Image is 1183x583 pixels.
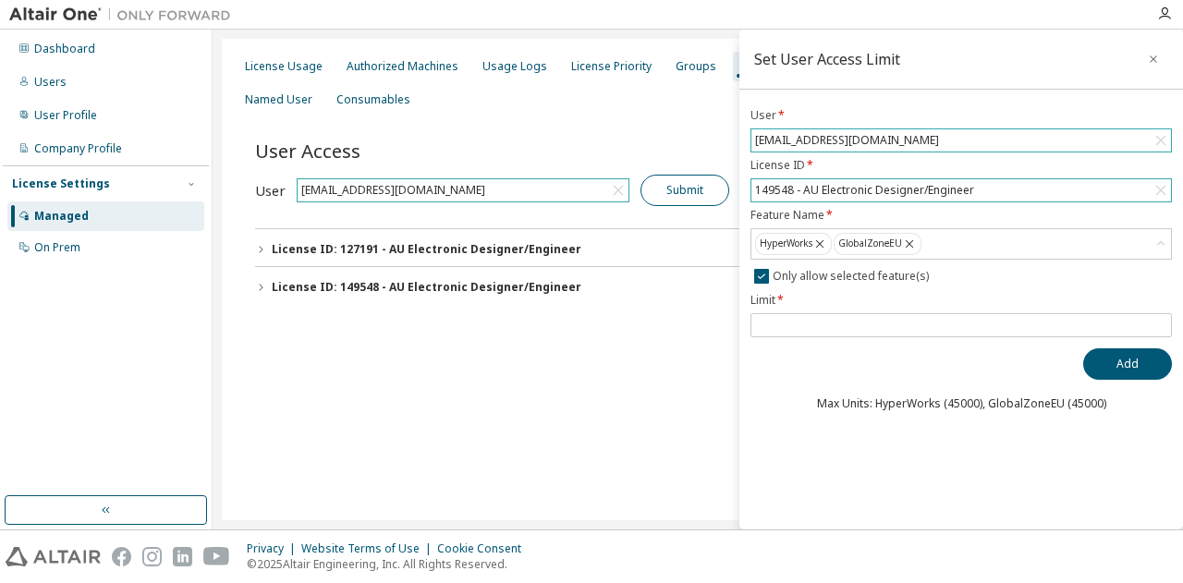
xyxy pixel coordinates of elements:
[298,179,628,201] div: [EMAIL_ADDRESS][DOMAIN_NAME]
[755,233,832,255] div: HyperWorks
[773,265,933,287] label: Only allow selected feature(s)
[571,59,652,74] div: License Priority
[12,176,110,191] div: License Settings
[255,183,286,198] label: User
[750,208,1172,223] label: Feature Name
[640,175,729,206] button: Submit
[34,108,97,123] div: User Profile
[750,293,1172,308] label: Limit
[34,42,95,56] div: Dashboard
[34,141,122,156] div: Company Profile
[142,547,162,566] img: instagram.svg
[750,108,1172,123] label: User
[752,180,977,200] div: 149548 - AU Electronic Designer/Engineer
[245,59,323,74] div: License Usage
[203,547,230,566] img: youtube.svg
[676,59,716,74] div: Groups
[751,129,1171,152] div: [EMAIL_ADDRESS][DOMAIN_NAME]
[173,547,192,566] img: linkedin.svg
[751,179,1171,201] div: 149548 - AU Electronic Designer/Engineer
[245,92,312,107] div: Named User
[34,209,89,224] div: Managed
[437,541,532,556] div: Cookie Consent
[6,547,101,566] img: altair_logo.svg
[1083,348,1172,380] button: Add
[272,280,581,295] div: License ID: 149548 - AU Electronic Designer/Engineer
[112,547,131,566] img: facebook.svg
[34,240,80,255] div: On Prem
[9,6,240,24] img: Altair One
[750,396,1172,411] div: Max Units: HyperWorks (45000), GlobalZoneEU (45000)
[750,158,1172,173] label: License ID
[247,556,532,572] p: © 2025 Altair Engineering, Inc. All Rights Reserved.
[255,267,1163,308] button: License ID: 149548 - AU Electronic Designer/Engineer
[272,242,581,257] div: License ID: 127191 - AU Electronic Designer/Engineer
[752,130,942,151] div: [EMAIL_ADDRESS][DOMAIN_NAME]
[834,233,921,255] div: GlobalZoneEU
[247,541,301,556] div: Privacy
[299,180,488,200] div: [EMAIL_ADDRESS][DOMAIN_NAME]
[751,229,1171,259] div: HyperWorksGlobalZoneEU
[754,52,900,67] div: Set User Access Limit
[255,229,1163,270] button: License ID: 127191 - AU Electronic Designer/Engineer
[255,138,360,164] span: User Access
[34,75,67,90] div: Users
[336,92,410,107] div: Consumables
[301,541,437,556] div: Website Terms of Use
[482,59,547,74] div: Usage Logs
[347,59,458,74] div: Authorized Machines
